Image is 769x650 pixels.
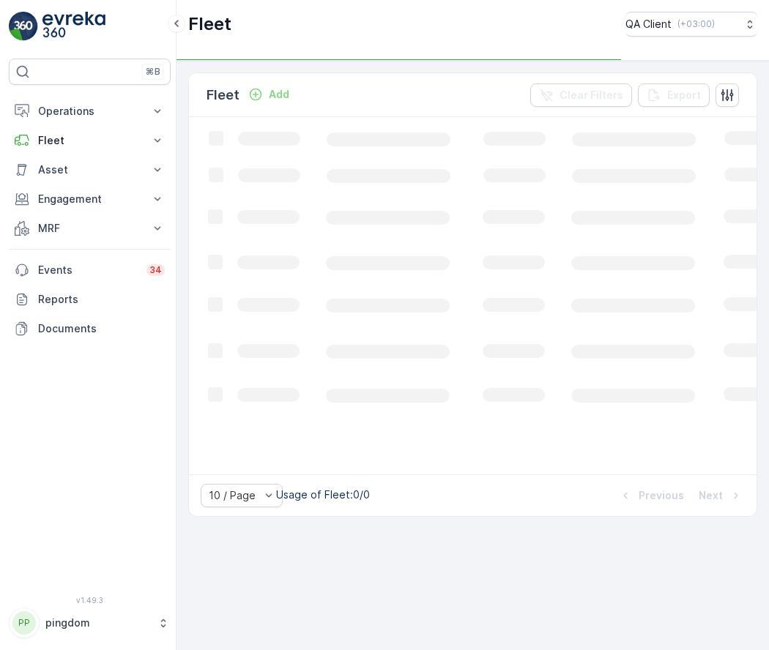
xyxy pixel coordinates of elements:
[38,321,165,336] p: Documents
[667,88,701,102] p: Export
[638,83,710,107] button: Export
[9,126,171,155] button: Fleet
[188,12,231,36] p: Fleet
[242,86,295,103] button: Add
[45,616,150,630] p: pingdom
[38,263,138,277] p: Events
[9,608,171,638] button: PPpingdom
[38,133,141,148] p: Fleet
[639,488,684,503] p: Previous
[38,221,141,236] p: MRF
[530,83,632,107] button: Clear Filters
[617,487,686,504] button: Previous
[276,487,370,502] p: Usage of Fleet : 0/0
[677,18,715,30] p: ( +03:00 )
[38,162,141,177] p: Asset
[625,17,672,31] p: QA Client
[207,85,239,105] p: Fleet
[42,12,105,41] img: logo_light-DOdMpM7g.png
[38,104,141,119] p: Operations
[9,285,171,314] a: Reports
[9,596,171,605] span: v 1.49.3
[9,314,171,343] a: Documents
[149,264,162,276] p: 34
[146,66,160,78] p: ⌘B
[9,255,171,285] a: Events34
[9,97,171,126] button: Operations
[9,12,38,41] img: logo
[697,487,745,504] button: Next
[9,155,171,184] button: Asset
[269,87,289,102] p: Add
[9,214,171,243] button: MRF
[38,192,141,206] p: Engagement
[625,12,757,37] button: QA Client(+03:00)
[12,611,36,635] div: PP
[38,292,165,307] p: Reports
[560,88,623,102] p: Clear Filters
[9,184,171,214] button: Engagement
[699,488,723,503] p: Next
